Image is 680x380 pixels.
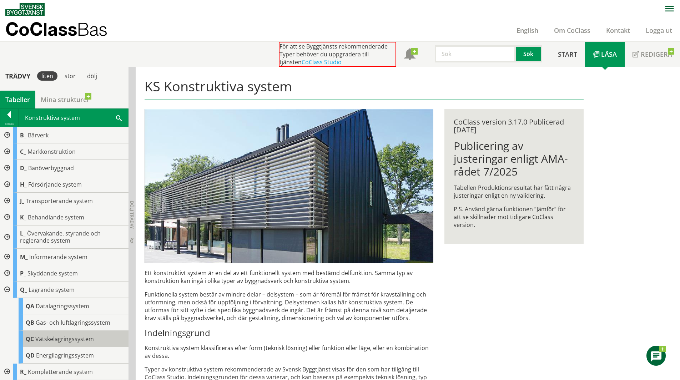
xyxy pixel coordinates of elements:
span: C_ [20,148,26,156]
span: Notifikationer [404,49,415,61]
span: Dölj trädvy [129,201,135,229]
span: L_ [20,229,26,237]
p: Funktionella system består av mindre delar – delsystem – som är föremål för främst för krav­ställ... [145,290,433,322]
div: dölj [83,71,101,81]
span: Lagrande system [29,286,75,294]
div: Konstruktiva system [19,109,128,127]
span: P_ [20,269,26,277]
div: För att se Byggtjänsts rekommenderade Typer behöver du uppgradera till tjänsten [279,42,396,67]
a: Mina strukturer [35,91,95,108]
span: Transporterande system [26,197,93,205]
a: Läsa [585,42,625,67]
span: B_ [20,131,26,139]
span: Informerande system [29,253,87,261]
span: Gas- och luftlagringssystem [36,319,110,326]
span: Bas [77,19,107,40]
div: CoClass version 3.17.0 Publicerad [DATE] [454,118,574,134]
input: Sök [435,45,516,62]
div: Trädvy [1,72,34,80]
h1: KS Konstruktiva system [145,78,583,100]
div: Tillbaka [0,121,18,127]
img: Svensk Byggtjänst [5,3,45,16]
p: P.S. Använd gärna funktionen ”Jämför” för att se skillnader mot tidigare CoClass version. [454,205,574,229]
span: Markkonstruktion [27,148,76,156]
a: CoClassBas [5,19,123,41]
span: R_ [20,368,26,376]
span: J_ [20,197,24,205]
div: Gå till informationssidan för CoClass Studio [6,347,129,364]
span: Skyddande system [27,269,78,277]
span: K_ [20,213,26,221]
div: liten [37,71,57,81]
a: Start [550,42,585,67]
span: Q_ [20,286,27,294]
span: QA [26,302,34,310]
span: Övervakande, styrande och reglerande system [20,229,101,244]
span: Datalagringssystem [36,302,89,310]
p: Tabellen Produktionsresultat har fått några justeringar enligt en ny validering. [454,184,574,199]
span: QC [26,335,34,343]
div: Gå till informationssidan för CoClass Studio [6,331,129,347]
span: QD [26,351,35,359]
span: Banöverbyggnad [28,164,74,172]
span: H_ [20,181,27,188]
img: structural-solar-shading.jpg [145,109,433,263]
span: Vätskelagringssystem [35,335,94,343]
span: QB [26,319,34,326]
h1: Publicering av justeringar enligt AMA-rådet 7/2025 [454,140,574,178]
span: Läsa [601,50,617,59]
a: Om CoClass [546,26,598,35]
span: Kompletterande system [28,368,93,376]
p: CoClass [5,25,107,33]
span: Sök i tabellen [116,114,122,121]
a: Redigera [625,42,680,67]
p: Konstruktiva system klassificeras efter form (teknisk lösning) eller funktion eller läge, eller e... [145,344,433,360]
div: Gå till informationssidan för CoClass Studio [6,314,129,331]
span: Redigera [641,50,672,59]
a: English [509,26,546,35]
span: Behandlande system [28,213,84,221]
span: Försörjande system [28,181,82,188]
p: Ett konstruktivt system är en del av ett funktionellt system med bestämd delfunktion. Samma typ a... [145,269,433,285]
a: CoClass Studio [302,58,342,66]
a: Logga ut [638,26,680,35]
button: Sök [516,45,542,62]
span: D_ [20,164,27,172]
span: Energilagringssystem [36,351,94,359]
div: Gå till informationssidan för CoClass Studio [6,298,129,314]
span: M_ [20,253,28,261]
a: Kontakt [598,26,638,35]
span: Start [558,50,577,59]
div: stor [60,71,80,81]
span: Bärverk [28,131,49,139]
h3: Indelningsgrund [145,328,433,338]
